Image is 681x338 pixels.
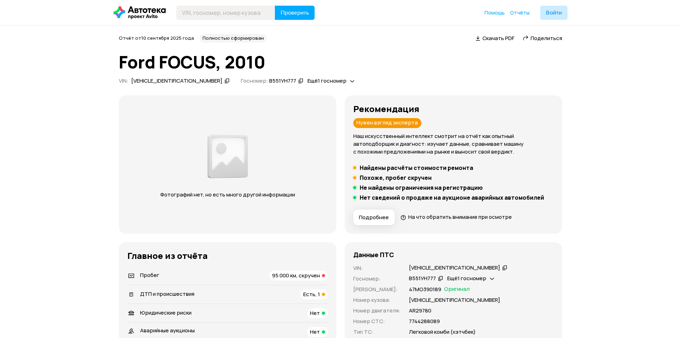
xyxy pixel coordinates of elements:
[275,6,315,20] button: Проверить
[353,328,400,336] p: Тип ТС :
[353,296,400,304] p: Номер кузова :
[360,194,544,201] h5: Нет сведений о продаже на аукционе аварийных автомобилей
[353,104,554,114] h3: Рекомендация
[540,6,567,20] button: Войти
[353,286,400,293] p: [PERSON_NAME] :
[531,34,562,42] span: Поделиться
[281,10,309,16] span: Проверить
[409,286,441,293] p: 47МО390189
[119,52,562,72] h1: Ford FOCUS, 2010
[485,9,505,16] a: Помощь
[140,327,195,334] span: Аварийные аукционы
[400,213,512,221] a: На что обратить внимание при осмотре
[353,317,400,325] p: Номер СТС :
[131,77,222,85] div: [VEHICLE_IDENTIFICATION_NUMBER]
[119,77,128,84] span: VIN :
[546,10,562,16] span: Войти
[360,164,473,171] h5: Найдены расчёты стоимости ремонта
[310,309,320,317] span: Нет
[353,264,400,272] p: VIN :
[409,307,431,315] p: АR29780
[353,275,400,283] p: Госномер :
[269,77,296,85] div: В551УН777
[119,35,194,41] span: Отчёт от 10 сентября 2025 года
[360,184,483,191] h5: Не найдены ограничения на регистрацию
[447,275,486,282] span: Ещё 1 госномер
[153,191,302,199] p: Фотографий нет, но есть много другой информации
[408,213,512,221] span: На что обратить внимание при осмотре
[127,251,328,261] h3: Главное из отчёта
[510,9,530,16] a: Отчёты
[409,296,500,304] p: [VEHICLE_IDENTIFICATION_NUMBER]
[140,309,192,316] span: Юридические риски
[176,6,275,20] input: VIN, госномер, номер кузова
[444,286,470,293] span: Оригинал
[409,317,440,325] p: 7744288089
[353,118,421,128] div: Нужен взгляд эксперта
[303,290,320,298] span: Есть, 1
[409,275,436,282] div: В551УН777
[353,251,394,259] h4: Данные ПТС
[241,77,268,84] span: Госномер:
[310,328,320,336] span: Нет
[482,34,514,42] span: Скачать PDF
[140,271,159,279] span: Пробег
[409,264,500,272] div: [VEHICLE_IDENTIFICATION_NUMBER]
[353,132,554,156] p: Наш искусственный интеллект смотрит на отчёт как опытный автоподборщик и диагност: изучает данные...
[205,131,250,182] img: d89e54fb62fcf1f0.png
[140,290,194,298] span: ДТП и происшествия
[308,77,347,84] span: Ещё 1 госномер
[476,34,514,42] a: Скачать PDF
[359,214,389,221] span: Подробнее
[360,174,432,181] h5: Похоже, пробег скручен
[353,210,395,225] button: Подробнее
[523,34,562,42] a: Поделиться
[353,307,400,315] p: Номер двигателя :
[200,34,267,43] div: Полностью сформирован
[409,328,476,336] p: Легковой комби (хэтчбек)
[272,272,320,279] span: 95 000 км, скручен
